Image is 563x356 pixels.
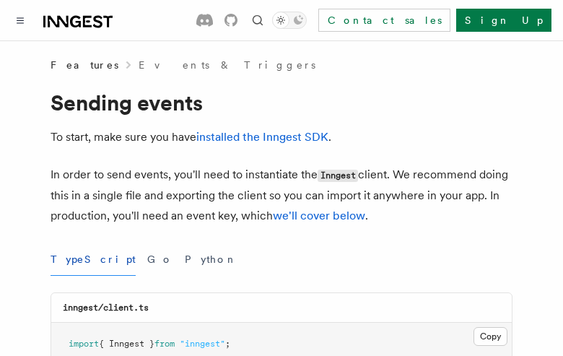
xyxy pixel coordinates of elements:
button: Find something... [249,12,266,29]
span: ; [225,339,230,349]
button: Copy [473,327,507,346]
span: { Inngest } [99,339,154,349]
code: Inngest [318,170,358,182]
a: Sign Up [456,9,551,32]
a: installed the Inngest SDK [196,130,328,144]
p: In order to send events, you'll need to instantiate the client. We recommend doing this in a sing... [51,165,512,226]
button: Toggle navigation [12,12,29,29]
button: Python [185,243,237,276]
code: inngest/client.ts [63,303,149,313]
h1: Sending events [51,90,512,116]
span: import [69,339,99,349]
a: Events & Triggers [139,58,315,72]
span: from [154,339,175,349]
span: "inngest" [180,339,225,349]
button: Toggle dark mode [272,12,307,29]
p: To start, make sure you have . [51,127,512,147]
span: Features [51,58,118,72]
a: we'll cover below [273,209,365,222]
a: Contact sales [318,9,450,32]
button: TypeScript [51,243,136,276]
button: Go [147,243,173,276]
